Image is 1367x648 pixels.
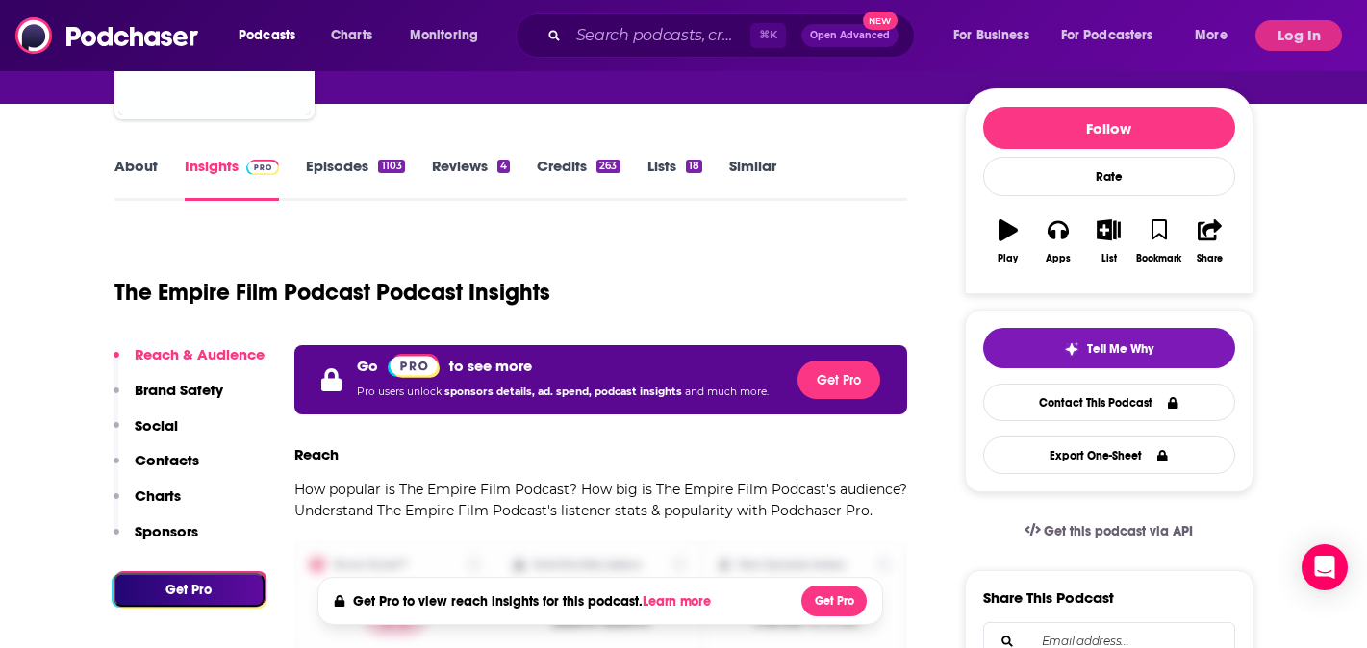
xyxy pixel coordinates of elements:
[1136,253,1181,264] div: Bookmark
[246,160,280,175] img: Podchaser Pro
[114,381,223,416] button: Brand Safety
[983,588,1114,607] h3: Share This Podcast
[1255,20,1342,51] button: Log In
[357,378,769,407] p: Pro users unlock and much more.
[331,22,372,49] span: Charts
[647,157,702,201] a: Lists18
[135,416,178,435] p: Social
[1083,207,1133,276] button: List
[239,22,295,49] span: Podcasts
[185,157,280,201] a: InsightsPodchaser Pro
[353,593,716,610] h4: Get Pro to view reach insights for this podcast.
[1184,207,1234,276] button: Share
[983,436,1235,474] button: Export One-Sheet
[114,345,265,381] button: Reach & Audience
[114,451,199,486] button: Contacts
[1101,253,1117,264] div: List
[444,386,685,398] span: sponsors details, ad. spend, podcast insights
[114,278,550,307] h1: The Empire Film Podcast Podcast Insights
[940,20,1053,51] button: open menu
[810,31,890,40] span: Open Advanced
[15,17,200,54] img: Podchaser - Follow, Share and Rate Podcasts
[114,522,198,558] button: Sponsors
[953,22,1029,49] span: For Business
[1134,207,1184,276] button: Bookmark
[998,253,1018,264] div: Play
[294,479,908,521] p: How popular is The Empire Film Podcast? How big is The Empire Film Podcast's audience? Understand...
[1044,523,1193,539] span: Get this podcast via API
[114,573,265,607] button: Get Pro
[983,207,1033,276] button: Play
[294,445,339,463] h3: Reach
[797,361,880,399] button: Get Pro
[801,586,867,616] button: Get Pro
[135,486,181,505] p: Charts
[983,328,1235,368] button: tell me why sparkleTell Me Why
[396,20,503,51] button: open menu
[1061,22,1153,49] span: For Podcasters
[449,357,532,375] p: to see more
[1087,341,1153,357] span: Tell Me Why
[1302,544,1348,590] div: Open Intercom Messenger
[357,357,378,375] p: Go
[569,20,750,51] input: Search podcasts, credits, & more...
[537,157,620,201] a: Credits263
[983,384,1235,421] a: Contact This Podcast
[729,157,776,201] a: Similar
[1009,508,1209,555] a: Get this podcast via API
[983,157,1235,196] div: Rate
[750,23,786,48] span: ⌘ K
[114,416,178,452] button: Social
[432,157,510,201] a: Reviews4
[388,354,441,378] img: Podchaser Pro
[135,522,198,540] p: Sponsors
[135,345,265,363] p: Reach & Audience
[114,486,181,522] button: Charts
[225,20,320,51] button: open menu
[1195,22,1228,49] span: More
[114,157,158,201] a: About
[643,594,716,610] button: Learn more
[1197,253,1223,264] div: Share
[318,20,384,51] a: Charts
[863,12,898,30] span: New
[388,353,441,378] a: Pro website
[1049,20,1181,51] button: open menu
[1046,253,1071,264] div: Apps
[1181,20,1252,51] button: open menu
[1064,341,1079,357] img: tell me why sparkle
[135,381,223,399] p: Brand Safety
[983,107,1235,149] button: Follow
[534,13,933,58] div: Search podcasts, credits, & more...
[306,157,404,201] a: Episodes1103
[378,160,404,173] div: 1103
[497,160,510,173] div: 4
[801,24,899,47] button: Open AdvancedNew
[596,160,620,173] div: 263
[686,160,702,173] div: 18
[1033,207,1083,276] button: Apps
[135,451,199,469] p: Contacts
[410,22,478,49] span: Monitoring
